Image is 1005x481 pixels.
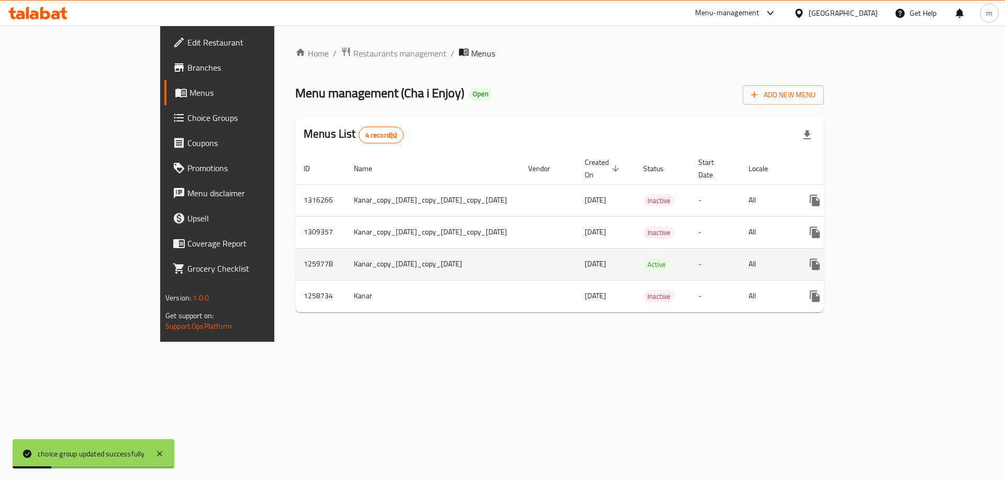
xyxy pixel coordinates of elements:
[345,216,520,248] td: Kanar_copy_[DATE]_copy_[DATE]_copy_[DATE]
[802,188,828,213] button: more
[986,7,992,19] span: m
[740,184,794,216] td: All
[643,226,675,239] div: Inactive
[295,153,911,312] table: enhanced table
[471,47,495,60] span: Menus
[528,162,564,175] span: Vendor
[187,111,320,124] span: Choice Groups
[341,47,446,60] a: Restaurants management
[187,262,320,275] span: Grocery Checklist
[187,187,320,199] span: Menu disclaimer
[749,162,781,175] span: Locale
[345,184,520,216] td: Kanar_copy_[DATE]_copy_[DATE]_copy_[DATE]
[165,291,191,305] span: Version:
[643,195,675,207] span: Inactive
[795,122,820,148] div: Export file
[187,137,320,149] span: Coupons
[585,257,606,271] span: [DATE]
[187,212,320,225] span: Upsell
[690,216,740,248] td: -
[802,284,828,309] button: more
[295,47,824,60] nav: breadcrumb
[740,248,794,280] td: All
[585,193,606,207] span: [DATE]
[164,80,328,105] a: Menus
[38,448,145,460] div: choice group updated successfully
[585,156,622,181] span: Created On
[359,130,404,140] span: 4 record(s)
[345,248,520,280] td: Kanar_copy_[DATE]_copy_[DATE]
[451,47,454,60] li: /
[468,90,493,98] span: Open
[304,162,323,175] span: ID
[802,252,828,277] button: more
[468,88,493,100] div: Open
[304,126,404,143] h2: Menus List
[690,248,740,280] td: -
[359,127,404,143] div: Total records count
[189,86,320,99] span: Menus
[164,105,328,130] a: Choice Groups
[165,309,214,322] span: Get support on:
[187,36,320,49] span: Edit Restaurant
[643,258,670,271] div: Active
[164,231,328,256] a: Coverage Report
[164,256,328,281] a: Grocery Checklist
[354,162,386,175] span: Name
[585,289,606,303] span: [DATE]
[295,81,464,105] span: Menu management ( Cha i Enjoy )
[187,162,320,174] span: Promotions
[345,280,520,312] td: Kanar
[187,61,320,74] span: Branches
[193,291,209,305] span: 1.0.0
[751,88,816,102] span: Add New Menu
[643,162,677,175] span: Status
[353,47,446,60] span: Restaurants management
[695,7,760,19] div: Menu-management
[794,153,911,185] th: Actions
[809,7,878,19] div: [GEOGRAPHIC_DATA]
[333,47,337,60] li: /
[743,85,824,105] button: Add New Menu
[187,237,320,250] span: Coverage Report
[698,156,728,181] span: Start Date
[740,216,794,248] td: All
[643,194,675,207] div: Inactive
[643,290,675,303] div: Inactive
[585,225,606,239] span: [DATE]
[643,290,675,303] span: Inactive
[643,259,670,271] span: Active
[643,227,675,239] span: Inactive
[164,30,328,55] a: Edit Restaurant
[164,130,328,155] a: Coupons
[164,155,328,181] a: Promotions
[164,55,328,80] a: Branches
[690,280,740,312] td: -
[165,319,232,333] a: Support.OpsPlatform
[164,181,328,206] a: Menu disclaimer
[740,280,794,312] td: All
[802,220,828,245] button: more
[690,184,740,216] td: -
[164,206,328,231] a: Upsell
